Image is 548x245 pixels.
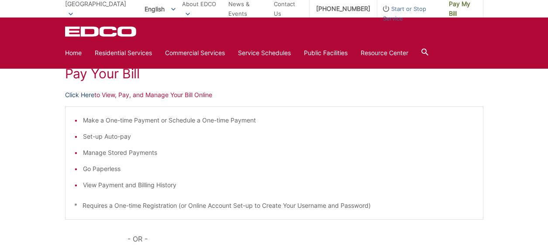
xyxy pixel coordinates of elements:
[74,201,474,210] p: * Requires a One-time Registration (or Online Account Set-up to Create Your Username and Password)
[128,233,483,245] p: - OR -
[65,26,138,37] a: EDCD logo. Return to the homepage.
[65,90,94,100] a: Click Here
[83,180,474,190] li: View Payment and Billing History
[83,164,474,174] li: Go Paperless
[83,148,474,157] li: Manage Stored Payments
[65,66,483,81] h1: Pay Your Bill
[65,48,82,58] a: Home
[95,48,152,58] a: Residential Services
[65,90,483,100] p: to View, Pay, and Manage Your Bill Online
[238,48,291,58] a: Service Schedules
[165,48,225,58] a: Commercial Services
[304,48,348,58] a: Public Facilities
[83,115,474,125] li: Make a One-time Payment or Schedule a One-time Payment
[138,2,182,16] span: English
[83,132,474,141] li: Set-up Auto-pay
[361,48,408,58] a: Resource Center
